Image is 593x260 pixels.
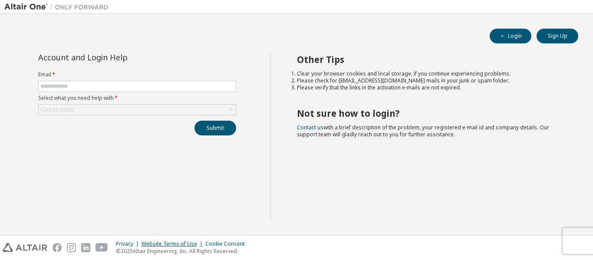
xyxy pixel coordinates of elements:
[38,54,197,61] div: Account and Login Help
[537,29,578,43] button: Sign Up
[297,70,563,77] li: Clear your browser cookies and local storage, if you continue experiencing problems.
[297,108,563,119] h2: Not sure how to login?
[297,124,549,138] span: with a brief description of the problem, your registered e-mail id and company details. Our suppo...
[4,3,113,11] img: Altair One
[297,124,323,131] a: Contact us
[67,243,76,252] img: instagram.svg
[297,84,563,91] li: Please verify that the links in the activation e-mails are not expired.
[490,29,531,43] button: Login
[194,121,236,135] button: Submit
[96,243,108,252] img: youtube.svg
[3,243,47,252] img: altair_logo.svg
[297,77,563,84] li: Please check for [EMAIL_ADDRESS][DOMAIN_NAME] mails in your junk or spam folder.
[40,106,74,113] div: Click to select
[142,240,205,247] div: Website Terms of Use
[38,71,236,78] label: Email
[38,95,236,102] label: Select what you need help with
[116,240,142,247] div: Privacy
[205,240,250,247] div: Cookie Consent
[81,243,90,252] img: linkedin.svg
[39,105,236,115] div: Click to select
[53,243,62,252] img: facebook.svg
[116,247,250,255] p: © 2025 Altair Engineering, Inc. All Rights Reserved.
[297,54,563,65] h2: Other Tips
